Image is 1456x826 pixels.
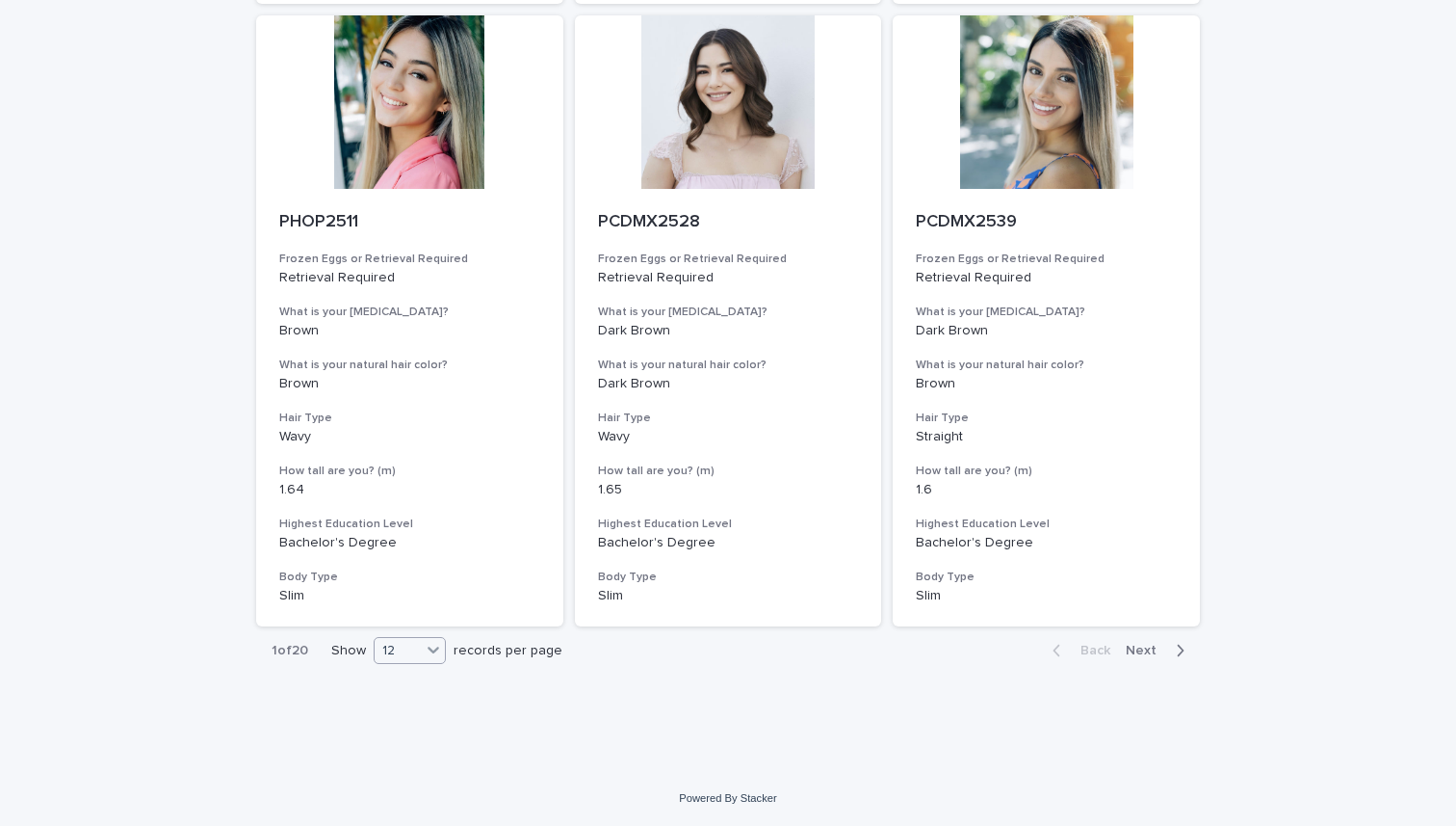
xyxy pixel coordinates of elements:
h3: Hair Type [598,411,859,426]
h3: Body Type [279,570,540,585]
p: Retrieval Required [279,270,540,286]
p: PCDMX2539 [916,212,1177,233]
h3: Highest Education Level [598,517,859,532]
p: records per page [454,643,562,659]
h3: Body Type [598,570,859,585]
h3: Hair Type [279,411,540,426]
h3: How tall are you? (m) [279,464,540,479]
p: Brown [916,376,1177,392]
h3: How tall are you? (m) [598,464,859,479]
p: 1.6 [916,482,1177,498]
button: Next [1118,642,1200,659]
p: Brown [279,376,540,392]
p: Wavy [279,429,540,445]
a: PHOP2511Frozen Eggs or Retrieval RequiredRetrieval RequiredWhat is your [MEDICAL_DATA]?BrownWhat ... [256,15,563,627]
p: Retrieval Required [916,270,1177,286]
p: Slim [279,588,540,604]
p: 1.65 [598,482,859,498]
p: Dark Brown [598,323,859,339]
h3: Hair Type [916,411,1177,426]
p: 1 of 20 [256,627,324,675]
p: Dark Brown [916,323,1177,339]
h3: Highest Education Level [279,517,540,532]
p: Slim [598,588,859,604]
div: 12 [375,641,421,661]
p: Wavy [598,429,859,445]
p: Bachelor's Degree [598,535,859,551]
h3: Frozen Eggs or Retrieval Required [598,252,859,267]
p: Bachelor's Degree [279,535,540,551]
h3: What is your [MEDICAL_DATA]? [279,305,540,320]
h3: Highest Education Level [916,517,1177,532]
h3: Frozen Eggs or Retrieval Required [279,252,540,267]
h3: How tall are you? (m) [916,464,1177,479]
a: PCDMX2528Frozen Eggs or Retrieval RequiredRetrieval RequiredWhat is your [MEDICAL_DATA]?Dark Brow... [575,15,882,627]
p: Slim [916,588,1177,604]
p: Brown [279,323,540,339]
p: Straight [916,429,1177,445]
h3: Frozen Eggs or Retrieval Required [916,252,1177,267]
h3: Body Type [916,570,1177,585]
p: PCDMX2528 [598,212,859,233]
p: Retrieval Required [598,270,859,286]
span: Next [1126,644,1168,657]
h3: What is your natural hair color? [598,358,859,373]
h3: What is your [MEDICAL_DATA]? [916,305,1177,320]
p: Bachelor's Degree [916,535,1177,551]
h3: What is your [MEDICAL_DATA]? [598,305,859,320]
p: 1.64 [279,482,540,498]
h3: What is your natural hair color? [916,358,1177,373]
p: Show [331,643,366,659]
p: PHOP2511 [279,212,540,233]
button: Back [1037,642,1118,659]
span: Back [1069,644,1110,657]
p: Dark Brown [598,376,859,392]
a: Powered By Stacker [679,792,776,804]
a: PCDMX2539Frozen Eggs or Retrieval RequiredRetrieval RequiredWhat is your [MEDICAL_DATA]?Dark Brow... [893,15,1200,627]
h3: What is your natural hair color? [279,358,540,373]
